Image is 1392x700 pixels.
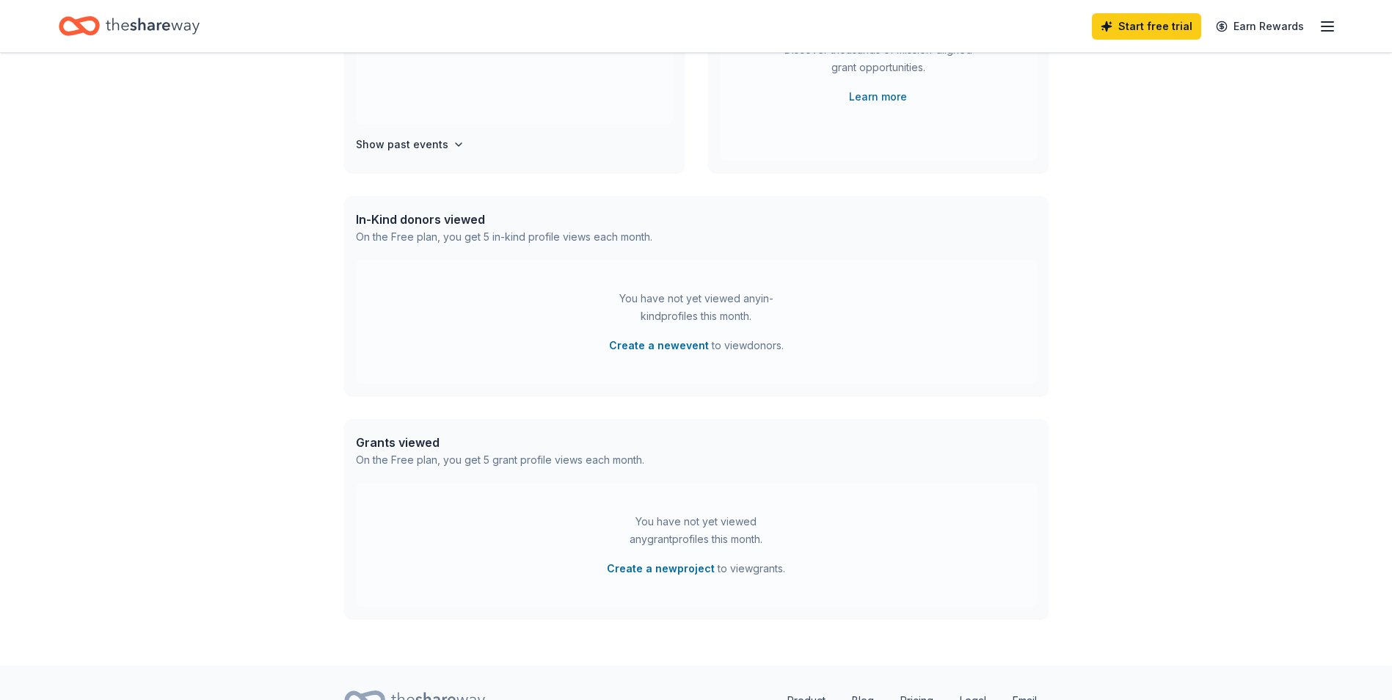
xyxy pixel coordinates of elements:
a: Earn Rewards [1207,13,1313,40]
a: Learn more [849,88,907,106]
a: Start free trial [1092,13,1201,40]
div: In-Kind donors viewed [356,211,652,228]
div: On the Free plan, you get 5 in-kind profile views each month. [356,228,652,246]
a: Home [59,9,200,43]
div: Discover thousands of mission-aligned grant opportunities. [779,41,978,82]
button: Create a newproject [607,560,715,577]
span: to view donors . [609,337,784,354]
button: Show past events [356,136,464,153]
span: to view grants . [607,560,785,577]
div: You have not yet viewed any grant profiles this month. [605,513,788,548]
div: You have not yet viewed any in-kind profiles this month. [605,290,788,325]
button: Create a newevent [609,337,709,354]
div: Grants viewed [356,434,644,451]
h4: Show past events [356,136,448,153]
div: On the Free plan, you get 5 grant profile views each month. [356,451,644,469]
